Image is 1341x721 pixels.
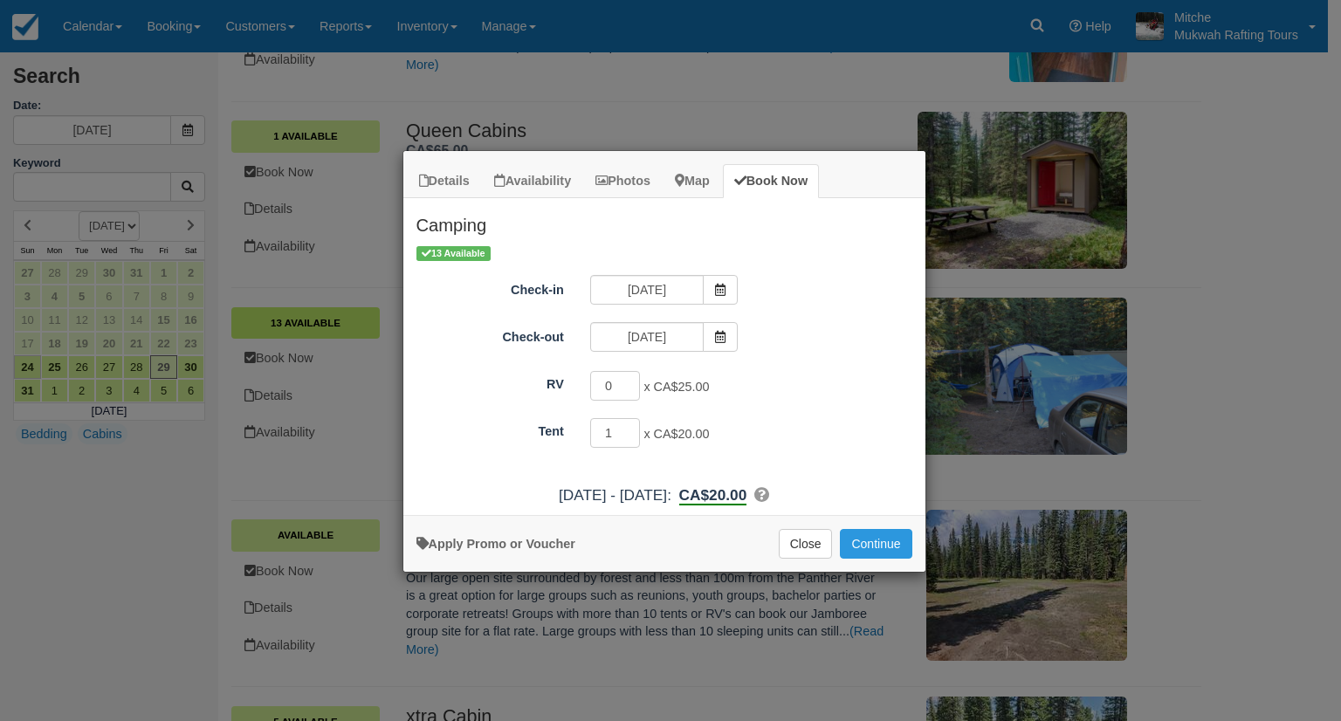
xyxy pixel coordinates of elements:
a: Apply Voucher [416,537,575,551]
span: [DATE] - [DATE] [559,486,667,504]
a: Map [664,164,721,198]
label: Check-in [403,275,577,299]
a: Book Now [723,164,819,198]
a: Photos [584,164,662,198]
span: 13 Available [416,246,491,261]
label: Check-out [403,322,577,347]
label: RV [403,369,577,394]
button: Close [779,529,833,559]
a: Availability [483,164,582,198]
div: : [403,484,925,506]
h2: Camping [403,198,925,244]
div: Item Modal [403,198,925,506]
input: Tent [590,418,641,448]
label: Tent [403,416,577,441]
span: x CA$25.00 [643,380,709,394]
button: Add to Booking [840,529,911,559]
b: CA$20.00 [679,486,747,505]
span: x CA$20.00 [643,427,709,441]
input: RV [590,371,641,401]
a: Details [408,164,481,198]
